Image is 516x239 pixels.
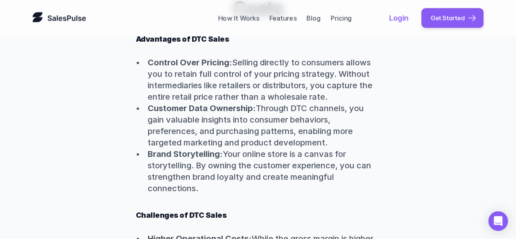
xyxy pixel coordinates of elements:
div: Open Intercom Messenger [488,211,508,231]
strong: Advantages of DTC Sales [136,35,229,43]
a: Login [389,13,416,23]
a: Blog [306,14,321,22]
p: Through DTC channels, you gain valuable insights into consumer behaviors, preferences, and purcha... [148,103,381,148]
a: Features [269,14,297,22]
strong: Control Over Pricing: [148,58,232,67]
strong: Challenges of DTC Sales [136,210,227,219]
a: Pricing [330,14,352,22]
p: Selling directly to consumers allows you to retain full control of your pricing strategy. Without... [148,57,381,103]
p: Get Started [430,13,465,22]
strong: Brand Storytelling: [148,149,223,159]
p: Login [389,13,408,23]
strong: Customer Data Ownership: [148,103,256,113]
a: button [421,8,483,28]
p: Your online store is a canvas for storytelling. By owning the customer experience, you can streng... [148,148,381,194]
a: How It Works [218,14,259,22]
